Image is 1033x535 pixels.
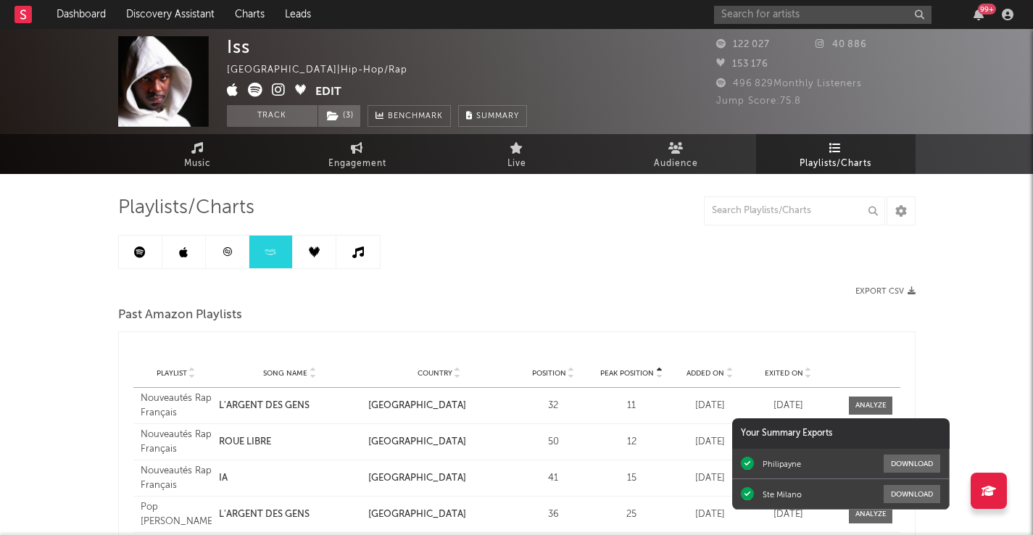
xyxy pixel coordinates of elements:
[752,507,824,522] div: [DATE]
[141,428,212,456] a: Nouveautés Rap Français
[597,134,756,174] a: Audience
[716,40,770,49] span: 122 027
[756,134,916,174] a: Playlists/Charts
[141,500,212,528] a: Pop [PERSON_NAME]
[974,9,984,20] button: 99+
[315,83,341,101] button: Edit
[674,471,745,486] div: [DATE]
[518,507,589,522] div: 36
[884,455,940,473] button: Download
[318,105,360,127] button: (3)
[141,464,212,492] a: Nouveautés Rap Français
[219,507,361,522] a: L'ARGENT DES GENS
[716,79,862,88] span: 496 829 Monthly Listeners
[118,134,278,174] a: Music
[219,399,361,413] a: L'ARGENT DES GENS
[686,369,724,378] span: Added On
[368,507,510,522] div: [GEOGRAPHIC_DATA]
[654,155,698,173] span: Audience
[816,40,867,49] span: 40 886
[328,155,386,173] span: Engagement
[476,112,519,120] span: Summary
[674,507,745,522] div: [DATE]
[219,471,361,486] a: IA
[437,134,597,174] a: Live
[596,471,667,486] div: 15
[278,134,437,174] a: Engagement
[368,105,451,127] a: Benchmark
[458,105,527,127] button: Summary
[318,105,361,127] span: ( 3 )
[763,489,802,499] div: Ste Milano
[884,485,940,503] button: Download
[716,96,801,106] span: Jump Score: 75.8
[855,287,916,296] button: Export CSV
[714,6,932,24] input: Search for artists
[518,399,589,413] div: 32
[978,4,996,14] div: 99 +
[418,369,452,378] span: Country
[388,108,443,125] span: Benchmark
[674,435,745,449] div: [DATE]
[263,369,307,378] span: Song Name
[674,399,745,413] div: [DATE]
[219,435,361,449] a: ROUE LIBRE
[227,36,250,57] div: Iss
[368,471,510,486] div: [GEOGRAPHIC_DATA]
[704,196,885,225] input: Search Playlists/Charts
[752,399,824,413] div: [DATE]
[765,369,803,378] span: Exited On
[118,307,242,324] span: Past Amazon Playlists
[368,399,510,413] div: [GEOGRAPHIC_DATA]
[141,391,212,420] a: Nouveautés Rap Français
[368,435,510,449] div: [GEOGRAPHIC_DATA]
[596,435,667,449] div: 12
[227,62,441,79] div: [GEOGRAPHIC_DATA] | Hip-Hop/Rap
[518,471,589,486] div: 41
[532,369,566,378] span: Position
[596,507,667,522] div: 25
[800,155,871,173] span: Playlists/Charts
[763,459,801,469] div: Philipayne
[118,199,254,217] span: Playlists/Charts
[157,369,187,378] span: Playlist
[507,155,526,173] span: Live
[600,369,654,378] span: Peak Position
[184,155,211,173] span: Music
[732,418,950,449] div: Your Summary Exports
[596,399,667,413] div: 11
[227,105,318,127] button: Track
[716,59,768,69] span: 153 176
[518,435,589,449] div: 50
